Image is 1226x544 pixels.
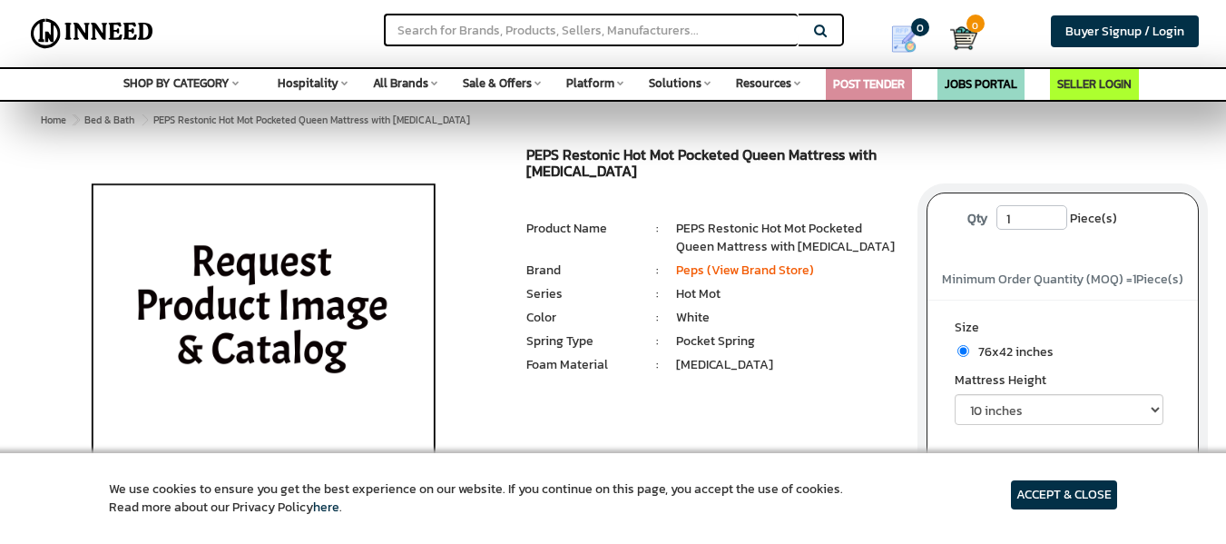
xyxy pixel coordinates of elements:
[313,498,339,517] a: here
[942,270,1183,289] span: Minimum Order Quantity (MOQ) = Piece(s)
[950,18,962,58] a: Cart 0
[676,261,814,280] a: Peps (View Brand Store)
[384,14,798,46] input: Search for Brands, Products, Sellers, Manufacturers...
[566,74,614,92] span: Platform
[526,147,898,183] h1: PEPS Restonic Hot Mot Pocketed Queen Mattress with [MEDICAL_DATA]
[526,262,638,280] li: Brand
[141,109,150,131] span: >
[639,309,676,327] li: :
[37,109,70,131] a: Home
[950,25,977,52] img: Cart
[1070,205,1117,232] span: Piece(s)
[890,25,917,53] img: Show My Quotes
[639,332,676,351] li: :
[463,74,532,92] span: Sale & Offers
[123,74,230,92] span: SHOP BY CATEGORY
[958,205,996,232] label: Qty
[649,74,701,92] span: Solutions
[676,285,899,303] li: Hot Mot
[955,319,1172,341] label: Size
[676,356,899,374] li: [MEDICAL_DATA]
[1065,22,1184,41] span: Buyer Signup / Login
[1051,15,1199,47] a: Buyer Signup / Login
[676,332,899,351] li: Pocket Spring
[833,75,905,93] a: POST TENDER
[109,480,843,517] article: We use cookies to ensure you get the best experience on our website. If you continue on this page...
[639,220,676,238] li: :
[81,109,138,131] a: Bed & Bath
[969,342,1054,361] span: 76x42 inches
[639,285,676,303] li: :
[84,113,134,127] span: Bed & Bath
[870,18,950,60] a: my Quotes 0
[278,74,338,92] span: Hospitality
[639,356,676,374] li: :
[73,113,78,127] span: >
[81,113,470,127] span: PEPS Restonic Hot Mot Pocketed Queen Mattress with [MEDICAL_DATA]
[526,220,638,238] li: Product Name
[676,220,899,256] li: PEPS Restonic Hot Mot Pocketed Queen Mattress with [MEDICAL_DATA]
[955,371,1172,394] label: Mattress Height
[25,11,160,56] img: Inneed.Market
[927,452,1198,473] div: ADD TO
[526,309,638,327] li: Color
[526,332,638,351] li: Spring Type
[1057,75,1132,93] a: SELLER LOGIN
[911,18,929,36] span: 0
[736,74,791,92] span: Resources
[1133,270,1136,289] span: 1
[945,75,1017,93] a: JOBS PORTAL
[1011,480,1117,509] article: ACCEPT & CLOSE
[966,15,985,33] span: 0
[526,285,638,303] li: Series
[373,74,428,92] span: All Brands
[526,356,638,374] li: Foam Material
[676,309,899,327] li: White
[639,262,676,280] li: :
